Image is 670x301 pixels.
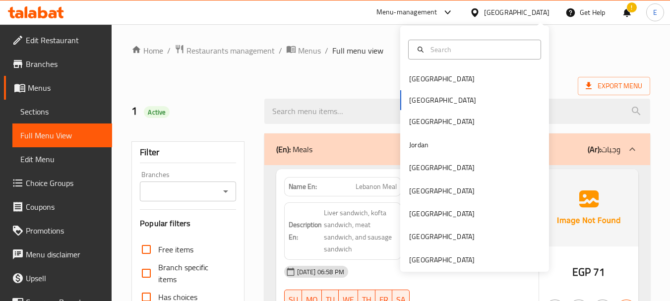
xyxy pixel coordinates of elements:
span: Branches [26,58,104,70]
b: (En): [276,142,291,157]
span: Full menu view [332,45,383,57]
div: [GEOGRAPHIC_DATA] [409,162,475,173]
span: Lebanon Meal [356,181,397,192]
span: Edit Menu [20,153,104,165]
span: Liver sandwich, kofta sandwich, meat sandwich, and sausage sandwich [324,207,397,255]
a: Menus [4,76,112,100]
span: E [653,7,657,18]
span: Branch specific items [158,261,228,285]
button: Open [219,184,233,198]
a: Coupons [4,195,112,219]
a: Sections [12,100,112,123]
li: / [167,45,171,57]
span: Export Menu [586,80,642,92]
div: [GEOGRAPHIC_DATA] [409,208,475,219]
a: Edit Menu [12,147,112,171]
span: Restaurants management [186,45,275,57]
a: Full Menu View [12,123,112,147]
h2: 1 [131,104,252,119]
div: Filter [140,142,236,163]
div: Jordan [409,139,428,150]
a: Choice Groups [4,171,112,195]
b: (Ar): [588,142,601,157]
span: Promotions [26,225,104,237]
span: EGP [572,262,591,282]
span: 71 [593,262,605,282]
span: Free items [158,243,193,255]
div: Menu-management [376,6,437,18]
nav: breadcrumb [131,44,650,57]
div: [GEOGRAPHIC_DATA] [409,231,475,242]
span: Menus [298,45,321,57]
div: [GEOGRAPHIC_DATA] [409,254,475,265]
div: [GEOGRAPHIC_DATA] [409,185,475,196]
div: [GEOGRAPHIC_DATA] [409,73,475,84]
div: [GEOGRAPHIC_DATA] [409,116,475,127]
span: Active [144,108,170,117]
strong: Name En: [289,181,317,192]
a: Promotions [4,219,112,242]
span: Full Menu View [20,129,104,141]
a: Branches [4,52,112,76]
span: Menus [28,82,104,94]
a: Restaurants management [175,44,275,57]
a: Upsell [4,266,112,290]
span: Coupons [26,201,104,213]
span: Choice Groups [26,177,104,189]
img: Ae5nvW7+0k+MAAAAAElFTkSuQmCC [539,169,638,246]
div: [GEOGRAPHIC_DATA] [484,7,549,18]
div: Active [144,106,170,118]
span: Export Menu [578,77,650,95]
span: Upsell [26,272,104,284]
input: search [264,99,650,124]
p: Meals [276,143,312,155]
span: Edit Restaurant [26,34,104,46]
a: Menus [286,44,321,57]
input: Search [426,44,535,55]
a: Menu disclaimer [4,242,112,266]
h3: Popular filters [140,218,236,229]
a: Home [131,45,163,57]
div: (En): Meals(Ar):وجبات [264,133,650,165]
span: Menu disclaimer [26,248,104,260]
a: Edit Restaurant [4,28,112,52]
li: / [325,45,328,57]
p: وجبات [588,143,620,155]
span: Sections [20,106,104,118]
span: [DATE] 06:58 PM [293,267,348,277]
li: / [279,45,282,57]
strong: Description En: [289,219,322,243]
